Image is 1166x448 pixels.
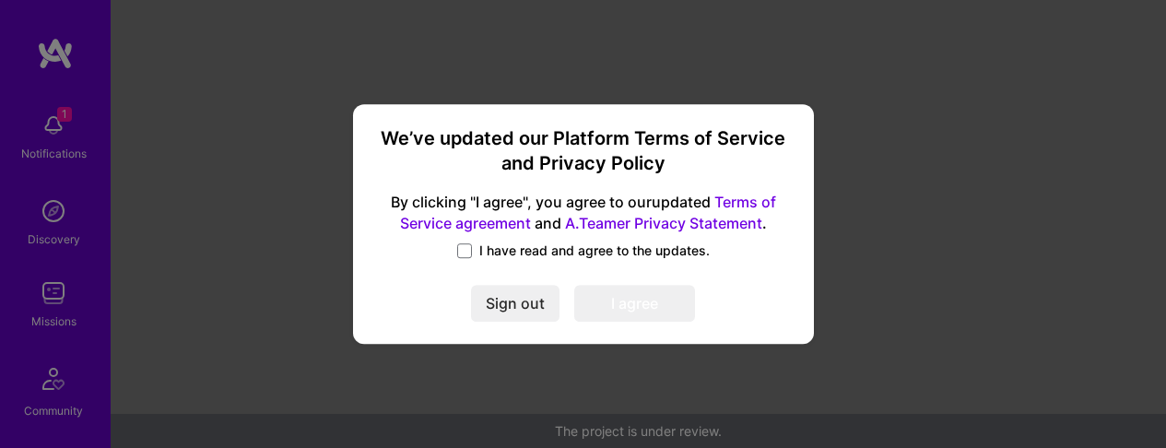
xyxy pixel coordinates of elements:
h3: We’ve updated our Platform Terms of Service and Privacy Policy [375,126,792,177]
a: A.Teamer Privacy Statement [565,214,762,232]
a: Terms of Service agreement [400,193,776,232]
button: I agree [574,285,695,322]
span: By clicking "I agree", you agree to our updated and . [375,192,792,234]
button: Sign out [471,285,559,322]
span: I have read and agree to the updates. [479,242,710,260]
